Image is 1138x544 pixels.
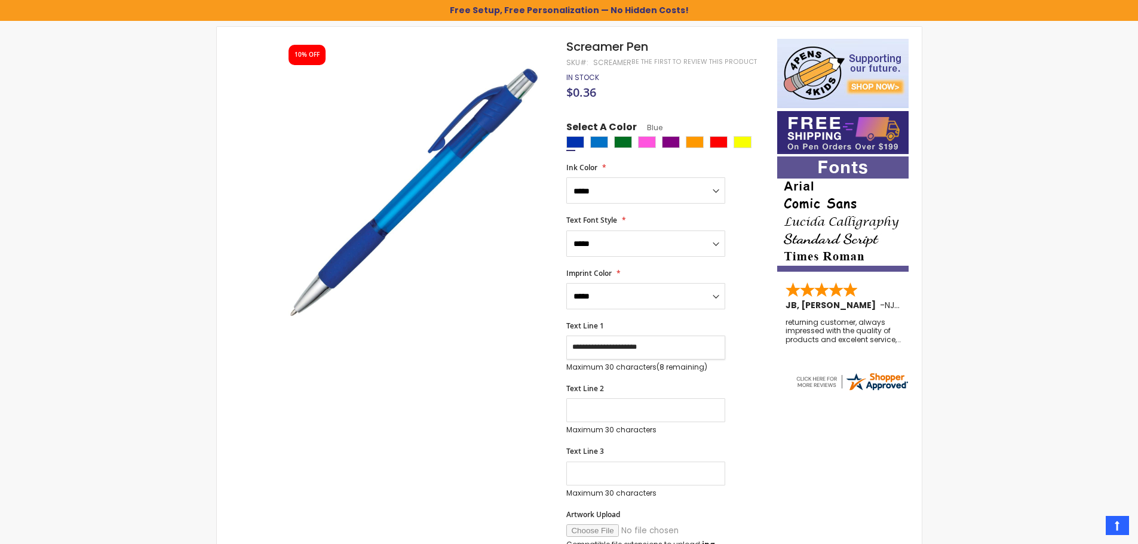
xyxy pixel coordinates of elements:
div: Red [710,136,728,148]
span: Text Line 2 [566,383,604,394]
span: JB, [PERSON_NAME] [786,299,880,311]
img: Free shipping on orders over $199 [777,111,909,154]
div: Green [614,136,632,148]
strong: SKU [566,57,588,67]
span: Ink Color [566,162,597,173]
div: 10% OFF [295,51,320,59]
div: Availability [566,73,599,82]
div: Pink [638,136,656,148]
span: Imprint Color [566,268,612,278]
p: Maximum 30 characters [566,425,725,435]
img: screamer_blue_1.jpg [278,56,551,329]
a: Be the first to review this product [631,57,757,66]
span: NJ [885,299,900,311]
span: Blue [637,122,662,133]
p: Maximum 30 characters [566,362,725,372]
span: (8 remaining) [657,362,707,372]
span: - , [880,299,984,311]
a: 4pens.com certificate URL [795,385,909,395]
div: Blue Light [590,136,608,148]
span: Artwork Upload [566,509,620,520]
span: Text Font Style [566,215,617,225]
div: Screamer [593,58,631,67]
span: Text Line 3 [566,446,604,456]
p: Maximum 30 characters [566,488,725,498]
div: Orange [686,136,704,148]
img: 4pens.com widget logo [795,371,909,392]
div: Purple [662,136,680,148]
img: font-personalization-examples [777,156,909,272]
img: 4pens 4 kids [777,39,909,108]
iframe: Google Customer Reviews [1039,512,1138,544]
div: returning customer, always impressed with the quality of products and excelent service, will retu... [786,318,901,344]
span: Text Line 1 [566,321,604,331]
span: In stock [566,72,599,82]
div: Yellow [734,136,751,148]
div: Blue [566,136,584,148]
span: Select A Color [566,121,637,137]
span: Screamer Pen [566,38,648,55]
span: $0.36 [566,84,596,100]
